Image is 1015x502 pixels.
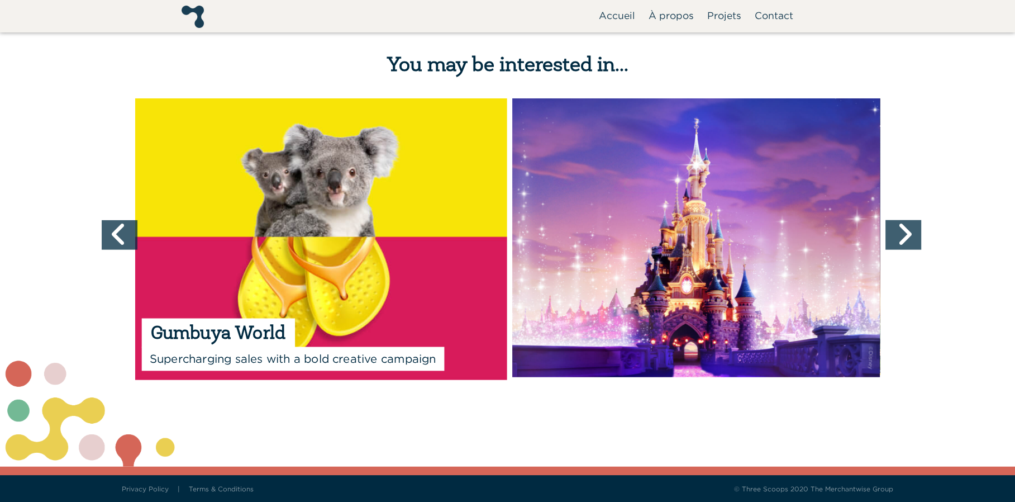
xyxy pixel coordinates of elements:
button: Previous [102,220,130,265]
div: © Three Scoops 2020 The Merchantwise Group [508,482,902,496]
img: Disney-grid-image@2x.jpg [512,98,880,377]
div: Supercharging sales with a bold creative campaign [142,347,445,371]
div: Gumbuya World [142,319,295,348]
button: Next [885,220,913,265]
a: Terms & Conditions [189,485,254,493]
a: Gumbuya World Supercharging sales with a bold creative campaign [132,96,507,380]
label: | [178,482,180,496]
a: Privacy Policy [122,485,169,493]
h1: You may be interested in... [135,56,879,78]
img: 3scoops_logo_no_words.png [182,6,204,28]
img: gb_cs_represent_normal@2x.jpg [132,96,507,380]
